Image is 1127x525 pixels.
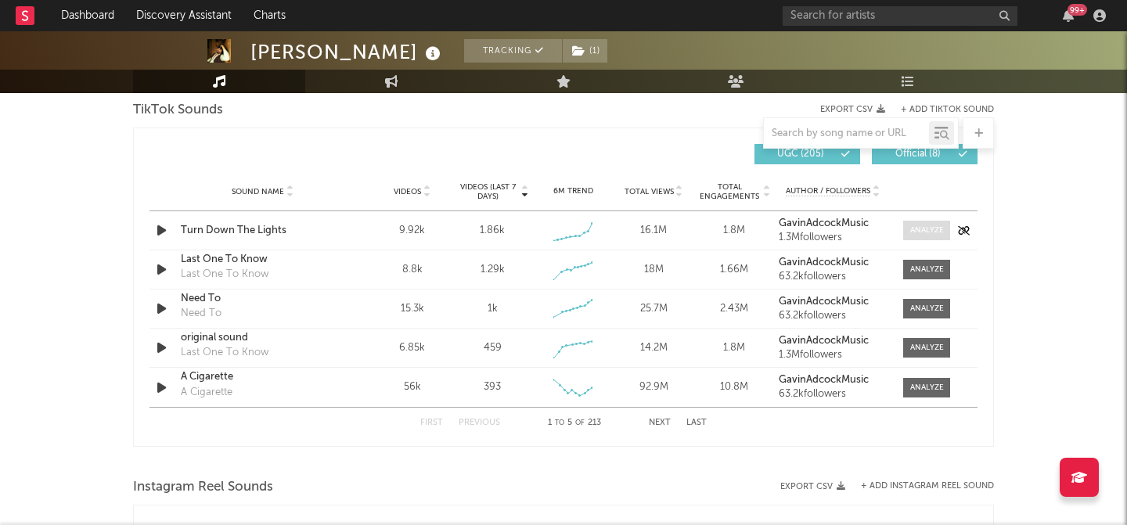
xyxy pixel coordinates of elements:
[555,419,564,426] span: to
[698,262,771,278] div: 1.66M
[780,482,845,491] button: Export CSV
[764,128,929,140] input: Search by song name or URL
[779,389,888,400] div: 63.2k followers
[618,223,690,239] div: 16.1M
[686,419,707,427] button: Last
[779,375,869,385] strong: GavinAdcockMusic
[754,144,860,164] button: UGC(205)
[484,379,501,395] div: 393
[484,340,502,356] div: 459
[181,252,344,268] a: Last One To Know
[698,340,771,356] div: 1.8M
[618,262,690,278] div: 18M
[481,262,505,278] div: 1.29k
[779,257,888,268] a: GavinAdcockMusic
[133,478,273,497] span: Instagram Reel Sounds
[901,106,994,114] button: + Add TikTok Sound
[786,186,870,196] span: Author / Followers
[133,101,223,120] span: TikTok Sounds
[779,311,888,322] div: 63.2k followers
[779,218,869,228] strong: GavinAdcockMusic
[698,301,771,317] div: 2.43M
[537,185,610,197] div: 6M Trend
[779,218,888,229] a: GavinAdcockMusic
[181,345,268,361] div: Last One To Know
[531,414,618,433] div: 1 5 213
[779,232,888,243] div: 1.3M followers
[698,223,771,239] div: 1.8M
[232,187,284,196] span: Sound Name
[779,257,869,268] strong: GavinAdcockMusic
[885,106,994,114] button: + Add TikTok Sound
[779,297,869,307] strong: GavinAdcockMusic
[181,291,344,307] a: Need To
[250,39,445,65] div: [PERSON_NAME]
[562,39,608,63] span: ( 1 )
[456,182,520,201] span: Videos (last 7 days)
[779,336,888,347] a: GavinAdcockMusic
[480,223,505,239] div: 1.86k
[779,297,888,307] a: GavinAdcockMusic
[420,419,443,427] button: First
[459,419,500,427] button: Previous
[698,182,762,201] span: Total Engagements
[376,379,448,395] div: 56k
[861,482,994,491] button: + Add Instagram Reel Sound
[649,419,671,427] button: Next
[376,301,448,317] div: 15.3k
[618,340,690,356] div: 14.2M
[779,271,888,282] div: 63.2k followers
[181,369,344,385] a: A Cigarette
[882,149,954,159] span: Official ( 8 )
[181,385,232,401] div: A Cigarette
[1063,9,1074,22] button: 99+
[376,262,448,278] div: 8.8k
[783,6,1017,26] input: Search for artists
[618,301,690,317] div: 25.7M
[820,105,885,114] button: Export CSV
[181,330,344,346] a: original sound
[376,340,448,356] div: 6.85k
[845,482,994,491] div: + Add Instagram Reel Sound
[618,379,690,395] div: 92.9M
[1068,4,1087,16] div: 99 +
[394,187,421,196] span: Videos
[765,149,837,159] span: UGC ( 205 )
[181,223,344,239] a: Turn Down The Lights
[625,187,674,196] span: Total Views
[376,223,448,239] div: 9.92k
[575,419,585,426] span: of
[464,39,562,63] button: Tracking
[488,301,498,317] div: 1k
[779,336,869,346] strong: GavinAdcockMusic
[779,375,888,386] a: GavinAdcockMusic
[181,267,268,282] div: Last One To Know
[872,144,978,164] button: Official(8)
[779,350,888,361] div: 1.3M followers
[181,306,221,322] div: Need To
[563,39,607,63] button: (1)
[698,379,771,395] div: 10.8M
